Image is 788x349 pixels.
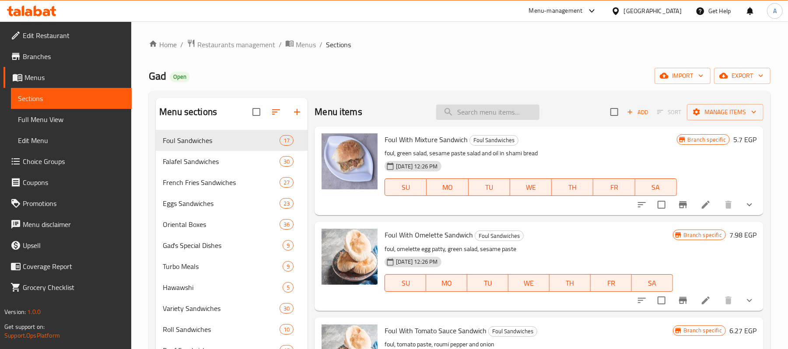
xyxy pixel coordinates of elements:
div: Eggs Sandwiches23 [156,193,308,214]
span: Version: [4,306,26,318]
span: 9 [283,262,293,271]
a: Sections [11,88,132,109]
span: Branches [23,51,125,62]
span: Turbo Meals [163,261,283,272]
span: Sections [18,93,125,104]
div: Variety Sandwiches [163,303,280,314]
span: SU [389,277,423,290]
span: Get support on: [4,321,45,332]
span: SA [635,277,669,290]
span: 30 [280,157,293,166]
span: Upsell [23,240,125,251]
button: SA [635,178,677,196]
span: Select to update [652,291,671,310]
img: Foul With Omelette Sandwich [322,229,378,285]
a: Menus [285,39,316,50]
span: Foul Sandwiches [475,231,523,241]
h6: 6.27 EGP [729,325,756,337]
button: TH [550,274,591,292]
div: items [280,303,294,314]
span: Menus [296,39,316,50]
nav: breadcrumb [149,39,770,50]
a: Upsell [4,235,132,256]
a: Home [149,39,177,50]
button: TU [469,178,510,196]
span: Add item [623,105,651,119]
button: Branch-specific-item [672,290,693,311]
div: Foul Sandwiches [469,135,518,146]
span: Menus [25,72,125,83]
span: 9 [283,241,293,250]
a: Grocery Checklist [4,277,132,298]
span: Grocery Checklist [23,282,125,293]
a: Promotions [4,193,132,214]
span: Falafel Sandwiches [163,156,280,167]
span: Roll Sandwiches [163,324,280,335]
span: Branch specific [684,136,729,144]
div: items [280,198,294,209]
span: 23 [280,199,293,208]
div: items [280,177,294,188]
span: Gad's Special Dishes [163,240,283,251]
span: Select all sections [247,103,266,121]
span: TH [555,181,590,194]
h6: 7.98 EGP [729,229,756,241]
a: Coverage Report [4,256,132,277]
h6: 5.7 EGP [733,133,756,146]
h2: Menu sections [159,105,217,119]
button: Manage items [687,104,763,120]
div: items [280,156,294,167]
span: 17 [280,136,293,145]
div: Foul Sandwiches [475,230,524,241]
a: Branches [4,46,132,67]
svg: Show Choices [744,199,755,210]
p: foul, omelette egg patty, green salad, sesame paste [385,244,672,255]
img: Foul With Mixture Sandwich [322,133,378,189]
div: items [280,219,294,230]
span: Sort sections [266,101,287,122]
button: WE [508,274,550,292]
div: [GEOGRAPHIC_DATA] [624,6,682,16]
span: Coupons [23,177,125,188]
input: search [436,105,539,120]
p: foul, green salad, sesame paste salad and oil in shami bread [385,148,676,159]
button: Branch-specific-item [672,194,693,215]
span: WE [514,181,548,194]
span: Promotions [23,198,125,209]
span: Select to update [652,195,671,214]
span: MO [430,277,464,290]
span: SU [389,181,423,194]
div: items [280,135,294,146]
span: Restaurants management [197,39,275,50]
div: Gad's Special Dishes9 [156,235,308,256]
div: Oriental Boxes [163,219,280,230]
span: MO [430,181,465,194]
button: show more [739,194,760,215]
span: Sections [326,39,351,50]
button: TH [552,178,593,196]
span: Branch specific [680,326,725,335]
li: / [279,39,282,50]
span: Foul With Mixture Sandwich [385,133,468,146]
h2: Menu items [315,105,362,119]
span: Full Menu View [18,114,125,125]
span: import [662,70,704,81]
a: Coupons [4,172,132,193]
div: items [283,240,294,251]
span: Foul Sandwiches [470,135,518,145]
a: Edit menu item [700,295,711,306]
span: Branch specific [680,231,725,239]
a: Menu disclaimer [4,214,132,235]
a: Choice Groups [4,151,132,172]
svg: Show Choices [744,295,755,306]
button: WE [510,178,552,196]
span: 27 [280,178,293,187]
div: Hawawshi5 [156,277,308,298]
a: Restaurants management [187,39,275,50]
a: Full Menu View [11,109,132,130]
button: FR [593,178,635,196]
div: Turbo Meals9 [156,256,308,277]
span: FR [594,277,628,290]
